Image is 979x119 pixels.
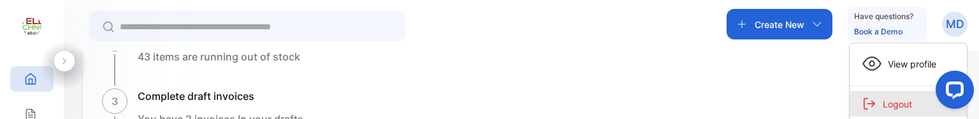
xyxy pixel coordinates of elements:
p: 3 [112,94,119,109]
span: View profile [881,57,936,71]
iframe: LiveChat chat widget [925,66,979,119]
button: Create New [727,9,832,39]
p: 43 items are running out of stock [138,49,300,64]
p: MD [946,16,964,32]
p: Create New [755,18,804,31]
button: MD [942,9,968,39]
img: logo [22,17,41,36]
a: Book a Demo [854,27,903,36]
h1: Complete draft invoices [138,88,303,104]
span: Logout [876,97,912,111]
p: Have questions? [854,10,913,23]
img: Icon [862,54,881,73]
img: Icon [862,97,876,111]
